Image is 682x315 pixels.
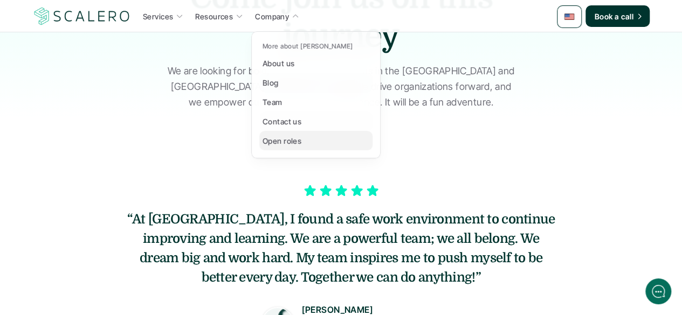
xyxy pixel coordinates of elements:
[564,11,575,22] img: 🇺🇸
[90,246,136,253] span: We run on Gist
[195,11,233,22] p: Resources
[594,11,633,22] p: Book a call
[70,76,129,85] span: New conversation
[9,69,207,92] button: New conversation
[263,116,301,127] p: Contact us
[263,135,301,146] p: Open roles
[263,96,283,108] p: Team
[259,53,373,73] a: About us
[263,43,353,50] p: More about [PERSON_NAME]
[166,64,516,110] p: We are looking for bold, diverse talent to join us in the [GEOGRAPHIC_DATA] and [GEOGRAPHIC_DATA]...
[32,6,132,26] img: Scalero company logotype
[585,5,650,27] a: Book a call
[263,77,279,88] p: Blog
[143,11,173,22] p: Services
[259,73,373,92] a: Blog
[259,92,373,111] a: Team
[259,131,373,150] a: Open roles
[645,278,671,304] iframe: gist-messenger-bubble-iframe
[126,209,557,287] h5: “At [GEOGRAPHIC_DATA], I found a safe work environment to continue improving and learning. We are...
[255,11,289,22] p: Company
[259,111,373,131] a: Contact us
[263,58,294,69] p: About us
